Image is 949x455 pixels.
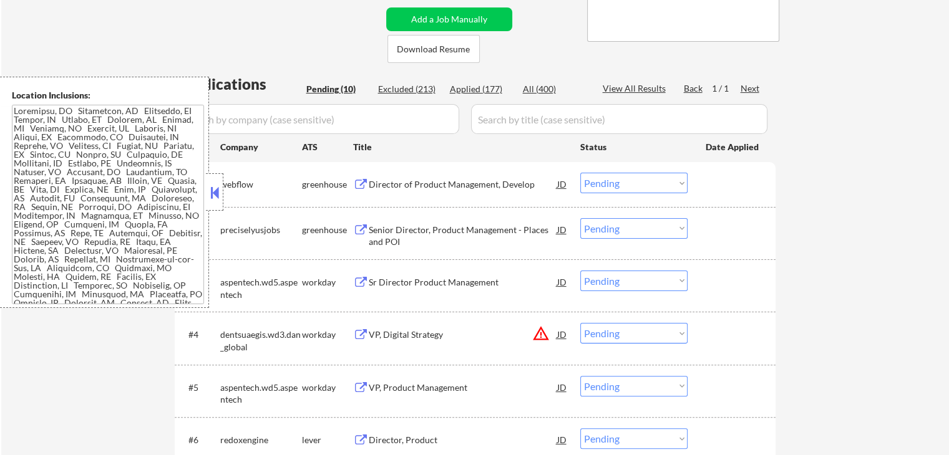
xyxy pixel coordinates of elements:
[220,178,302,191] div: webflow
[220,434,302,446] div: redoxengine
[353,141,568,153] div: Title
[306,83,369,95] div: Pending (10)
[369,178,557,191] div: Director of Product Management, Develop
[603,82,669,95] div: View All Results
[556,323,568,345] div: JD
[580,135,688,158] div: Status
[684,82,704,95] div: Back
[220,141,302,153] div: Company
[556,376,568,398] div: JD
[556,173,568,195] div: JD
[188,381,210,394] div: #5
[302,178,353,191] div: greenhouse
[188,328,210,341] div: #4
[302,381,353,394] div: workday
[523,83,585,95] div: All (400)
[706,141,761,153] div: Date Applied
[302,434,353,446] div: lever
[556,218,568,241] div: JD
[369,276,557,289] div: Sr Director Product Management
[556,271,568,293] div: JD
[556,428,568,451] div: JD
[302,328,353,341] div: workday
[387,35,480,63] button: Download Resume
[450,83,512,95] div: Applied (177)
[712,82,741,95] div: 1 / 1
[220,381,302,406] div: aspentech.wd5.aspentech
[369,224,557,248] div: Senior Director, Product Management - Places and POI
[302,276,353,289] div: workday
[220,224,302,236] div: preciselyusjobs
[369,328,557,341] div: VP, Digital Strategy
[532,325,550,342] button: warning_amber
[220,276,302,300] div: aspentech.wd5.aspentech
[741,82,761,95] div: Next
[302,224,353,236] div: greenhouse
[178,104,459,134] input: Search by company (case sensitive)
[369,381,557,394] div: VP, Product Management
[188,434,210,446] div: #6
[369,434,557,446] div: Director, Product
[378,83,440,95] div: Excluded (213)
[302,141,353,153] div: ATS
[178,77,302,92] div: Applications
[220,328,302,353] div: dentsuaegis.wd3.dan_global
[386,7,512,31] button: Add a Job Manually
[12,89,204,102] div: Location Inclusions:
[471,104,767,134] input: Search by title (case sensitive)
